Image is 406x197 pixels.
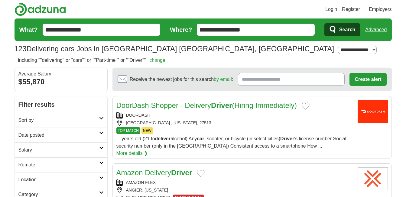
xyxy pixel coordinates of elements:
h2: Date posted [18,132,99,139]
strong: deliver [155,136,171,141]
a: AMAZON FLEX [126,180,156,185]
h2: Location [18,176,99,183]
h1: Delivering cars Jobs in [GEOGRAPHIC_DATA] [GEOGRAPHIC_DATA], [GEOGRAPHIC_DATA] [15,45,334,53]
span: 123 [15,43,27,54]
a: Salary [15,142,107,157]
span: NEW [141,127,153,134]
strong: Driver [280,136,294,141]
button: Create alert [349,73,386,86]
span: TOP MATCH [116,127,140,134]
img: Doordash logo [358,100,388,123]
span: Search [339,24,355,36]
button: Add to favorite jobs [197,170,205,177]
span: Receive the newest jobs for this search : [130,76,233,83]
a: DoorDash Shopper - DeliveryDriver(Hiring Immediately) [116,101,297,109]
a: Location [15,172,107,187]
button: Search [324,23,360,36]
strong: Driver [171,169,192,177]
a: Remote [15,157,107,172]
a: Date posted [15,128,107,142]
div: [GEOGRAPHIC_DATA] , [US_STATE], 27513 [116,120,353,126]
strong: Driver [211,101,232,109]
h2: Remote [18,161,99,169]
a: More details ❯ [116,150,148,157]
label: Where? [170,25,192,34]
div: $55,870 [18,76,104,87]
a: change [149,58,165,63]
h2: Salary [18,146,99,154]
img: Amazon Flex logo [358,167,388,190]
h2: Sort by [18,117,99,124]
h2: Filter results [15,96,107,113]
div: Average Salary [18,72,104,76]
button: Add to favorite jobs [302,102,310,110]
a: Sort by [15,113,107,128]
a: DOORDASH [126,113,151,118]
a: Amazon DeliveryDriver [116,169,192,177]
h2: including ""delivering" or "cars"" or ""Part-time"" or ""Driver"" [18,57,165,64]
span: ... years old (21 to alcohol) Any , scooter, or bicycle (in select cities) 's license number Soci... [116,136,346,149]
strong: car [197,136,204,141]
a: Login [325,6,337,13]
label: What? [19,25,38,34]
a: by email [214,77,232,82]
a: Employers [369,6,392,13]
div: ANGIER, [US_STATE] [116,187,353,193]
img: Adzuna logo [15,2,66,16]
a: Advanced [365,24,387,36]
a: Register [342,6,360,13]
